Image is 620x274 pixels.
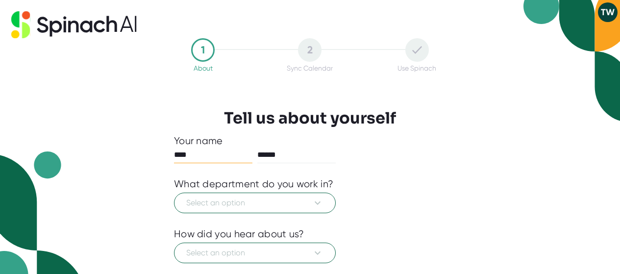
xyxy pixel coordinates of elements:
[298,38,322,62] div: 2
[397,64,436,72] div: Use Spinach
[174,135,446,147] div: Your name
[598,2,618,22] button: TW
[224,109,396,127] h3: Tell us about yourself
[174,193,336,213] button: Select an option
[186,197,323,209] span: Select an option
[174,243,336,263] button: Select an option
[287,64,333,72] div: Sync Calendar
[174,178,333,190] div: What department do you work in?
[174,228,304,240] div: How did you hear about us?
[191,38,215,62] div: 1
[186,247,323,259] span: Select an option
[194,64,213,72] div: About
